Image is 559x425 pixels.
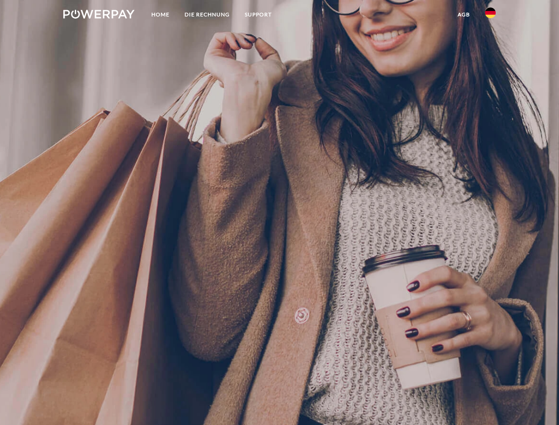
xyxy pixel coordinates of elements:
[177,7,237,23] a: DIE RECHNUNG
[144,7,177,23] a: Home
[63,10,135,19] img: logo-powerpay-white.svg
[237,7,279,23] a: SUPPORT
[485,8,496,18] img: de
[450,7,478,23] a: agb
